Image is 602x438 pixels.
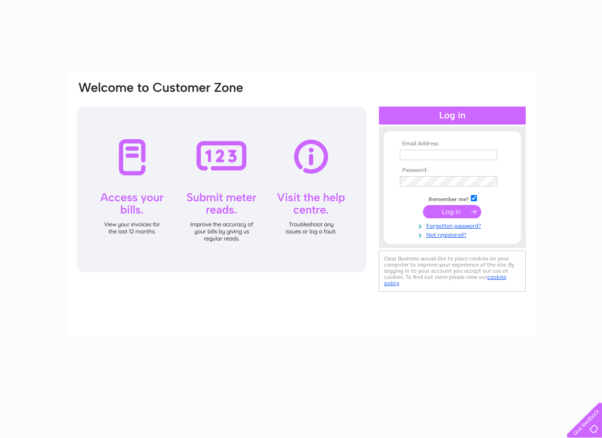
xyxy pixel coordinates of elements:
div: Clear Business would like to place cookies on your computer to improve your experience of the sit... [379,250,526,292]
th: Password: [397,167,507,174]
a: Not registered? [400,230,507,239]
input: Submit [423,205,481,218]
a: cookies policy [384,274,506,286]
th: Email Address: [397,141,507,147]
td: Remember me? [397,194,507,203]
a: Forgotten password? [400,221,507,230]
